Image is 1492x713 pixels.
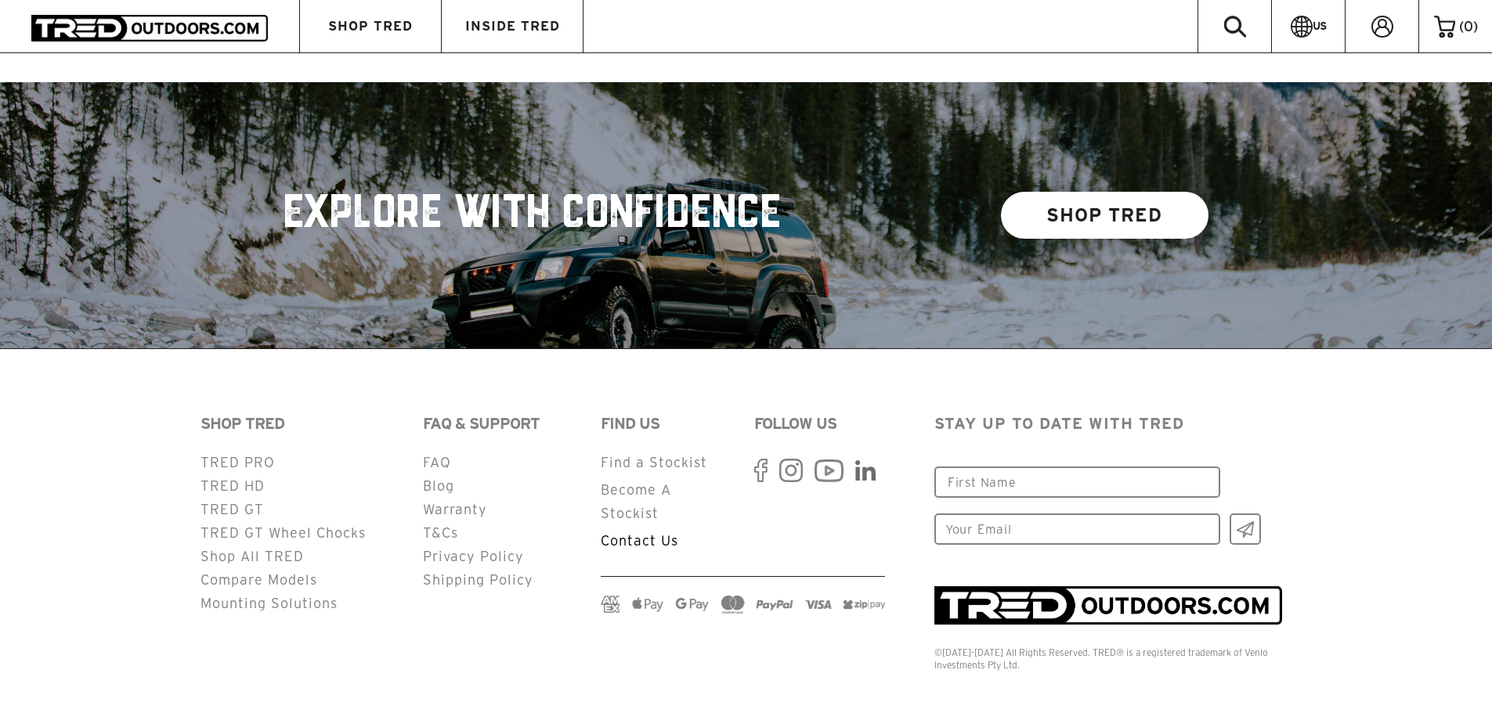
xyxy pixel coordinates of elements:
[601,482,671,520] a: Become A Stockist
[601,533,678,548] a: Contact Us
[934,646,1292,672] div: ©[DATE]-[DATE] All Rights Reserved. TRED® is a registered trademark of Venlo Investments Pty Ltd.
[423,478,454,493] a: Blog
[934,586,1283,625] img: TRED_RGB_Inline_Entity_Logo_Positive_1_1ca9957f-e149-4b59-a30a-fe7e867154af.png
[423,451,580,592] ul: Secondary
[934,412,1292,435] p: STAY UP TO DATE WITH TRED
[423,525,458,540] a: T&Cs
[423,455,451,470] a: FAQ
[934,513,1220,545] input: Your Email
[200,572,317,587] a: Compare Models
[423,502,487,517] a: Warranty
[754,412,884,435] h2: FOLLOW US
[200,455,275,470] a: TRED PRO
[465,20,560,33] span: INSIDE TRED
[423,572,533,587] a: Shipping Policy
[1001,192,1208,239] a: SHOP TRED
[328,20,413,33] span: SHOP TRED
[601,451,731,553] ul: Secondary
[601,596,885,614] img: payment-logos.png
[200,502,264,517] a: TRED GT
[200,451,403,615] ul: Secondary
[31,15,268,41] img: TRED Outdoors America
[1464,19,1473,34] span: 0
[601,412,731,435] h2: FIND US
[1230,513,1261,545] input: Ok
[423,549,524,564] a: Privacy Policy
[1459,20,1478,34] span: ( )
[200,596,338,610] a: Mounting Solutions
[601,455,707,470] a: Find a Stockist
[1434,16,1455,38] img: cart-icon
[200,478,265,493] a: TRED HD
[423,412,580,435] h2: FAQ & SUPPORT
[284,187,783,243] h2: EXPLORE WITH CONFIDENCE
[200,549,304,564] a: Shop All TRED
[200,412,403,435] h2: SHOP TRED
[200,525,366,540] a: TRED GT Wheel Chocks
[934,466,1220,498] input: First Name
